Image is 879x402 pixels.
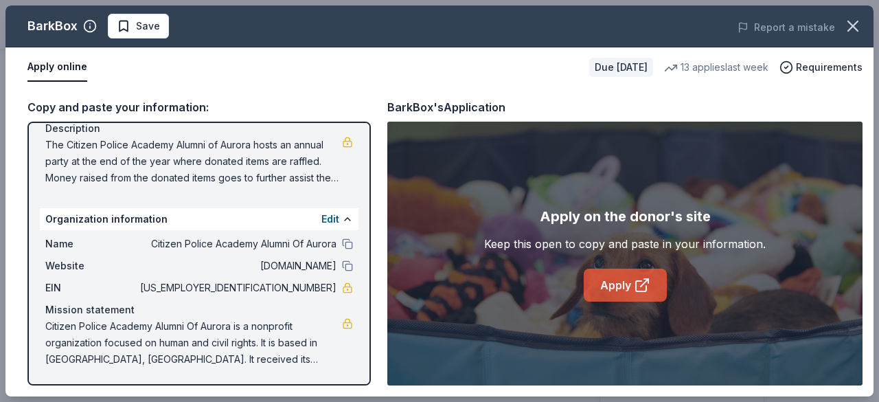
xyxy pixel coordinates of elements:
span: Website [45,258,137,274]
a: Apply [584,269,667,302]
span: [US_EMPLOYER_IDENTIFICATION_NUMBER] [137,280,336,296]
span: Requirements [796,59,863,76]
div: Keep this open to copy and paste in your information. [484,236,766,252]
div: Mission statement [45,302,353,318]
button: Edit [321,211,339,227]
div: Copy and paste your information: [27,98,371,116]
div: Description [45,120,353,137]
span: Save [136,18,160,34]
span: Citizen Police Academy Alumni Of Aurora [137,236,336,252]
div: Organization information [40,208,358,230]
button: Save [108,14,169,38]
button: Apply online [27,53,87,82]
div: BarkBox's Application [387,98,505,116]
div: 13 applies last week [664,59,768,76]
div: BarkBox [27,15,78,37]
div: Apply on the donor's site [540,205,711,227]
span: Name [45,236,137,252]
div: Due [DATE] [589,58,653,77]
span: The Citizen Police Academy Alumni of Aurora hosts an annual party at the end of the year where do... [45,137,342,186]
span: [DOMAIN_NAME] [137,258,336,274]
button: Requirements [779,59,863,76]
button: Report a mistake [738,19,835,36]
span: EIN [45,280,137,296]
span: Citizen Police Academy Alumni Of Aurora is a nonprofit organization focused on human and civil ri... [45,318,342,368]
